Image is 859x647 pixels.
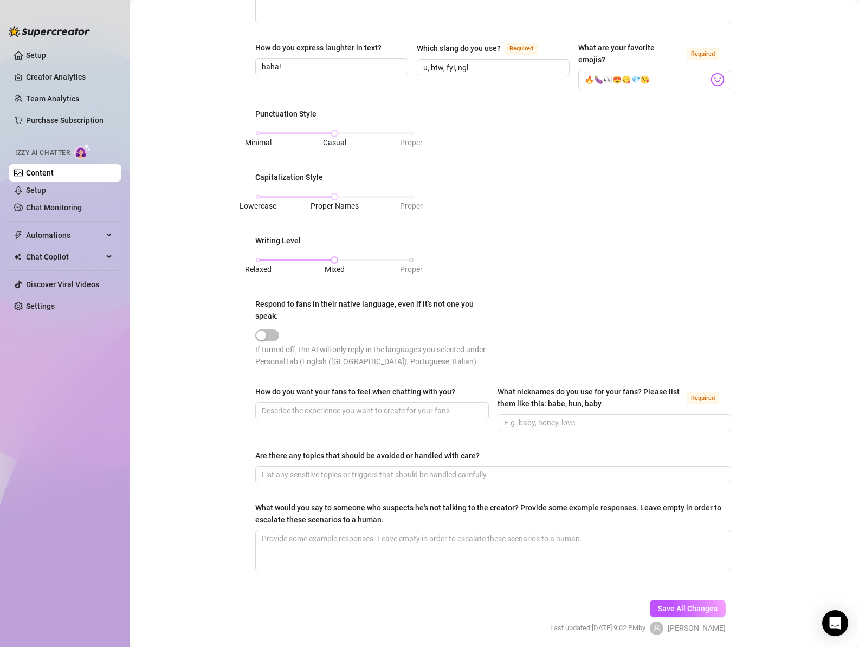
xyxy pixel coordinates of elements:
[578,42,731,66] label: What are your favorite emojis?
[323,138,346,147] span: Casual
[498,386,682,410] div: What nicknames do you use for your fans? Please list them like this: babe, hun, baby
[255,171,323,183] div: Capitalization Style
[14,253,21,261] img: Chat Copilot
[255,386,455,398] div: How do you want your fans to feel when chatting with you?
[262,405,480,417] input: How do you want your fans to feel when chatting with you?
[240,202,276,210] span: Lowercase
[255,298,493,322] label: Respond to fans in their native language, even if it’s not one you speak.
[74,144,91,159] img: AI Chatter
[255,235,301,247] div: Writing Level
[26,248,103,266] span: Chat Copilot
[498,386,731,410] label: What nicknames do you use for your fans? Please list them like this: babe, hun, baby
[658,604,718,613] span: Save All Changes
[255,386,463,398] label: How do you want your fans to feel when chatting with you?
[26,68,113,86] a: Creator Analytics
[255,344,493,367] div: If turned off, the AI will only reply in the languages you selected under Personal tab (English (...
[423,62,561,74] input: Which slang do you use?
[687,48,719,60] span: Required
[26,280,99,289] a: Discover Viral Videos
[26,51,46,60] a: Setup
[14,231,23,240] span: thunderbolt
[400,138,423,147] span: Proper
[9,26,90,37] img: logo-BBDzfeDw.svg
[650,600,726,617] button: Save All Changes
[711,73,725,87] img: svg%3e
[417,42,501,54] div: Which slang do you use?
[255,171,331,183] label: Capitalization Style
[26,186,46,195] a: Setup
[255,502,724,526] div: What would you say to someone who suspects he's not talking to the creator? Provide some example ...
[325,265,345,274] span: Mixed
[255,502,731,526] label: What would you say to someone who suspects he's not talking to the creator? Provide some example ...
[26,169,54,177] a: Content
[245,138,272,147] span: Minimal
[255,42,389,54] label: How do you express laughter in text?
[245,265,272,274] span: Relaxed
[26,112,113,129] a: Purchase Subscription
[255,298,486,322] div: Respond to fans in their native language, even if it’s not one you speak.
[417,42,550,55] label: Which slang do you use?
[687,392,719,404] span: Required
[256,530,731,571] textarea: What would you say to someone who suspects he's not talking to the creator? Provide some example ...
[255,108,324,120] label: Punctuation Style
[15,148,70,158] span: Izzy AI Chatter
[400,265,423,274] span: Proper
[822,610,848,636] div: Open Intercom Messenger
[668,622,726,634] span: [PERSON_NAME]
[255,42,382,54] div: How do you express laughter in text?
[504,417,722,429] input: What nicknames do you use for your fans? Please list them like this: babe, hun, baby
[400,202,423,210] span: Proper
[255,108,317,120] div: Punctuation Style
[653,624,661,632] span: user
[311,202,359,210] span: Proper Names
[26,203,82,212] a: Chat Monitoring
[26,302,55,310] a: Settings
[255,450,487,462] label: Are there any topics that should be avoided or handled with care?
[255,329,279,341] button: Respond to fans in their native language, even if it’s not one you speak.
[550,623,645,633] span: Last updated: [DATE] 9:02 PM by
[585,73,708,87] input: What are your favorite emojis?
[505,43,538,55] span: Required
[26,227,103,244] span: Automations
[578,42,682,66] div: What are your favorite emojis?
[255,235,308,247] label: Writing Level
[255,450,480,462] div: Are there any topics that should be avoided or handled with care?
[26,94,79,103] a: Team Analytics
[262,469,722,481] input: Are there any topics that should be avoided or handled with care?
[262,61,399,73] input: How do you express laughter in text?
